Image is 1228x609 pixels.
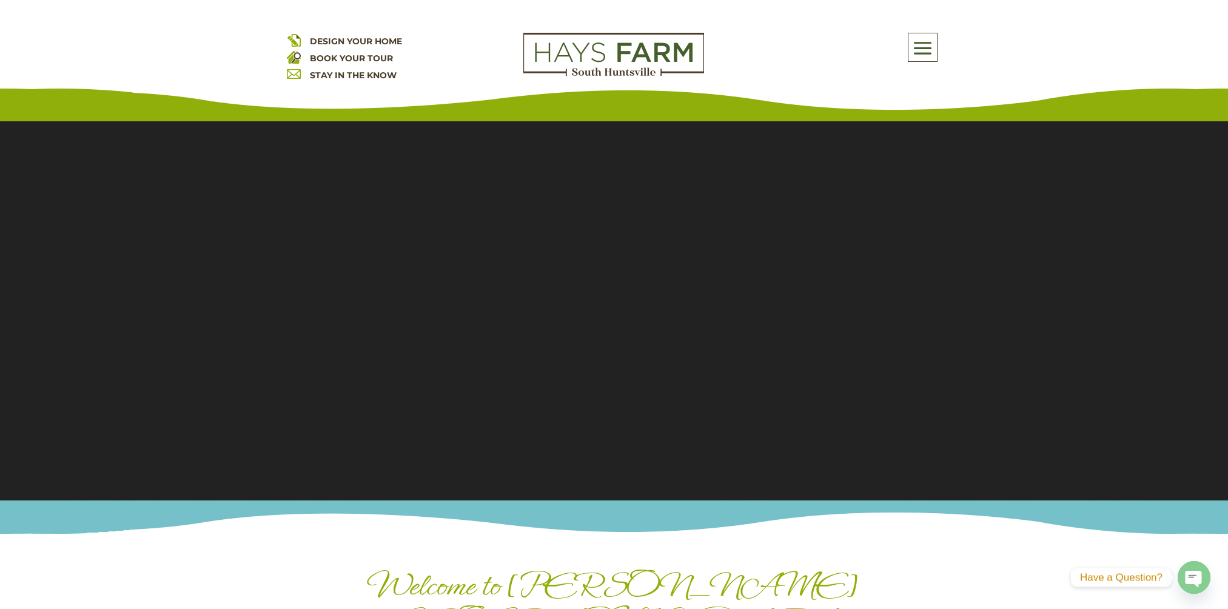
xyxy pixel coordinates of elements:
[310,70,397,81] a: STAY IN THE KNOW
[310,53,393,64] a: BOOK YOUR TOUR
[287,50,301,64] img: book your home tour
[523,68,704,79] a: hays farm homes huntsville development
[523,33,704,76] img: Logo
